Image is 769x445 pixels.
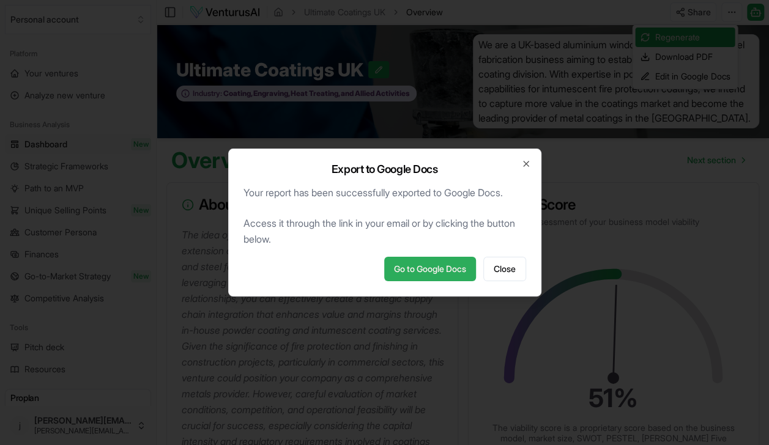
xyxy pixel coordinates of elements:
p: Access it through the link in your email or by clicking the button below. [243,215,526,247]
button: Close [483,257,526,281]
h2: Export to Google Docs [332,164,438,175]
p: Your report has been successfully exported to Google Docs. [243,185,526,200]
span: Close [494,263,516,275]
a: Go to Google Docs [384,257,476,281]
